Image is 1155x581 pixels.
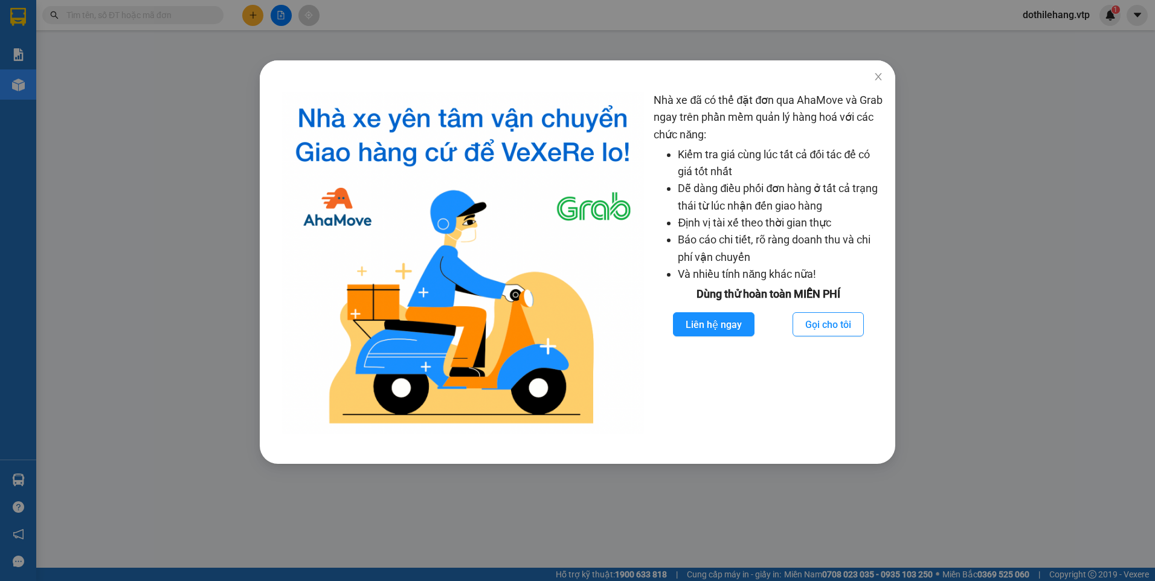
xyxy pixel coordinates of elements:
li: Định vị tài xế theo thời gian thực [678,214,883,231]
li: Báo cáo chi tiết, rõ ràng doanh thu và chi phí vận chuyển [678,231,883,266]
span: Gọi cho tôi [805,317,851,332]
span: Liên hệ ngay [686,317,742,332]
button: Close [861,60,895,94]
span: close [873,72,883,82]
img: logo [282,92,644,434]
li: Dễ dàng điều phối đơn hàng ở tất cả trạng thái từ lúc nhận đến giao hàng [678,180,883,214]
button: Liên hệ ngay [673,312,754,336]
div: Nhà xe đã có thể đặt đơn qua AhaMove và Grab ngay trên phần mềm quản lý hàng hoá với các chức năng: [654,92,883,434]
div: Dùng thử hoàn toàn MIỄN PHÍ [654,286,883,303]
li: Và nhiều tính năng khác nữa! [678,266,883,283]
li: Kiểm tra giá cùng lúc tất cả đối tác để có giá tốt nhất [678,146,883,181]
button: Gọi cho tôi [793,312,864,336]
